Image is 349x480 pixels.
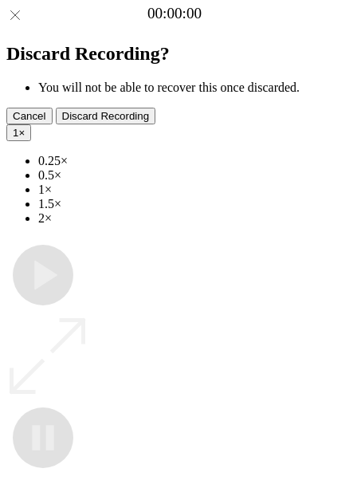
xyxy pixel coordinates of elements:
[38,168,343,183] li: 0.5×
[56,108,156,124] button: Discard Recording
[13,127,18,139] span: 1
[147,5,202,22] a: 00:00:00
[6,124,31,141] button: 1×
[38,197,343,211] li: 1.5×
[38,154,343,168] li: 0.25×
[6,108,53,124] button: Cancel
[38,211,343,226] li: 2×
[38,81,343,95] li: You will not be able to recover this once discarded.
[6,43,343,65] h2: Discard Recording?
[38,183,343,197] li: 1×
